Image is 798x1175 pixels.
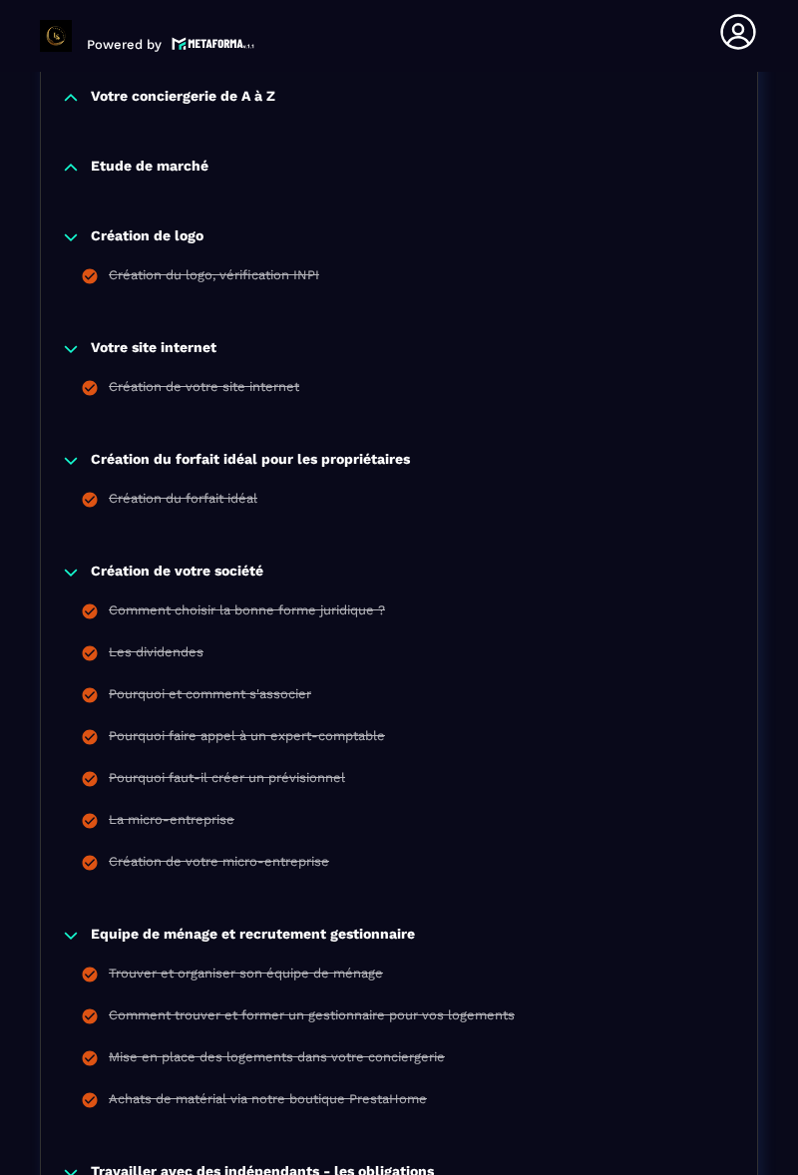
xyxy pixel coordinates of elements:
[109,1091,427,1113] div: Achats de matérial via notre boutique PrestaHome
[109,728,385,750] div: Pourquoi faire appel à un expert-comptable
[109,1049,445,1071] div: Mise en place des logements dans votre conciergerie
[109,966,383,987] div: Trouver et organiser son équipe de ménage
[109,379,299,401] div: Création de votre site internet
[109,854,329,876] div: Création de votre micro-entreprise
[109,770,345,792] div: Pourquoi faut-il créer un prévisionnel
[91,88,275,108] p: Votre conciergerie de A à Z
[91,158,208,178] p: Etude de marché
[109,491,257,513] div: Création du forfait idéal
[91,451,410,471] p: Création du forfait idéal pour les propriétaires
[109,267,319,289] div: Création du logo, vérification INPI
[109,644,203,666] div: Les dividendes
[91,926,415,946] p: Equipe de ménage et recrutement gestionnaire
[91,227,203,247] p: Création de logo
[109,812,234,834] div: La micro-entreprise
[91,339,216,359] p: Votre site internet
[91,563,263,583] p: Création de votre société
[109,686,311,708] div: Pourquoi et comment s'associer
[172,35,255,52] img: logo
[109,1007,515,1029] div: Comment trouver et former un gestionnaire pour vos logements
[40,20,72,52] img: logo-branding
[109,602,385,624] div: Comment choisir la bonne forme juridique ?
[87,37,162,52] p: Powered by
